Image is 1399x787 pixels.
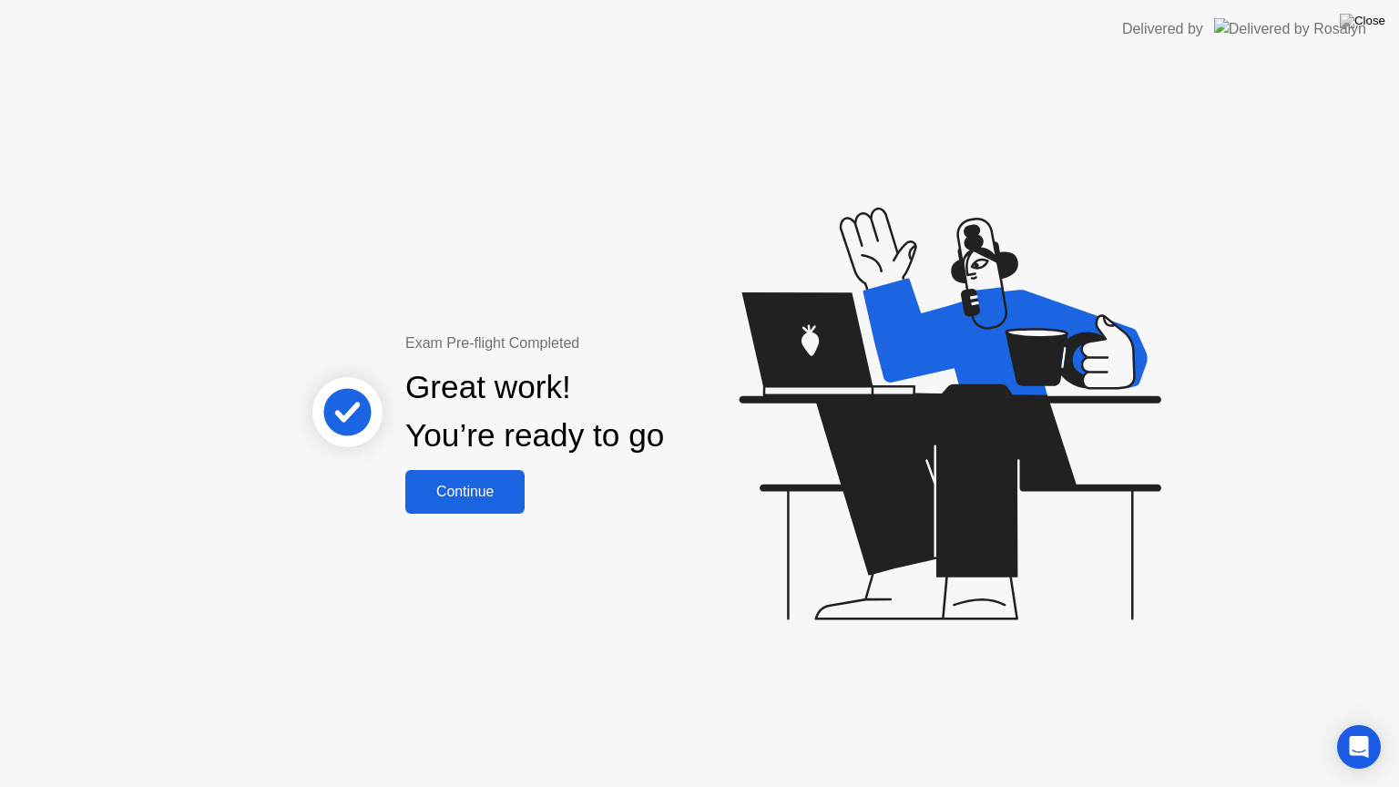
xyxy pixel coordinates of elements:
[1214,18,1366,39] img: Delivered by Rosalyn
[1337,725,1381,769] div: Open Intercom Messenger
[1340,14,1385,28] img: Close
[405,470,525,514] button: Continue
[405,332,781,354] div: Exam Pre-flight Completed
[405,363,664,460] div: Great work! You’re ready to go
[1122,18,1203,40] div: Delivered by
[411,484,519,500] div: Continue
